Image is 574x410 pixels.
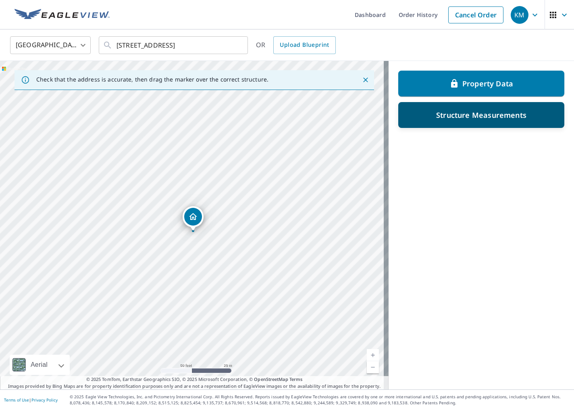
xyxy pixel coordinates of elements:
div: Aerial [28,355,50,375]
a: Upload Blueprint [273,36,335,54]
p: Structure Measurements [436,110,526,120]
p: | [4,397,58,402]
input: Search by address or latitude-longitude [116,34,231,56]
p: Property Data [462,79,513,88]
p: © 2025 Eagle View Technologies, Inc. and Pictometry International Corp. All Rights Reserved. Repo... [70,394,570,406]
span: Upload Blueprint [280,40,329,50]
p: Check that the address is accurate, then drag the marker over the correct structure. [36,76,268,83]
div: Aerial [10,355,70,375]
div: Dropped pin, building 1, Residential property, 2649 Fishtrap Rd NE Olympia, WA 98506 [183,206,204,231]
a: Terms [289,376,303,382]
a: Terms of Use [4,397,29,403]
div: [GEOGRAPHIC_DATA] [10,34,91,56]
img: EV Logo [15,9,110,21]
a: Privacy Policy [31,397,58,403]
div: KM [511,6,528,24]
button: Close [360,75,371,85]
a: Current Level 19, Zoom Out [367,361,379,373]
div: OR [256,36,336,54]
span: © 2025 TomTom, Earthstar Geographics SIO, © 2025 Microsoft Corporation, © [86,376,303,383]
a: Cancel Order [448,6,503,23]
a: OpenStreetMap [254,376,288,382]
a: Current Level 19, Zoom In [367,349,379,361]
